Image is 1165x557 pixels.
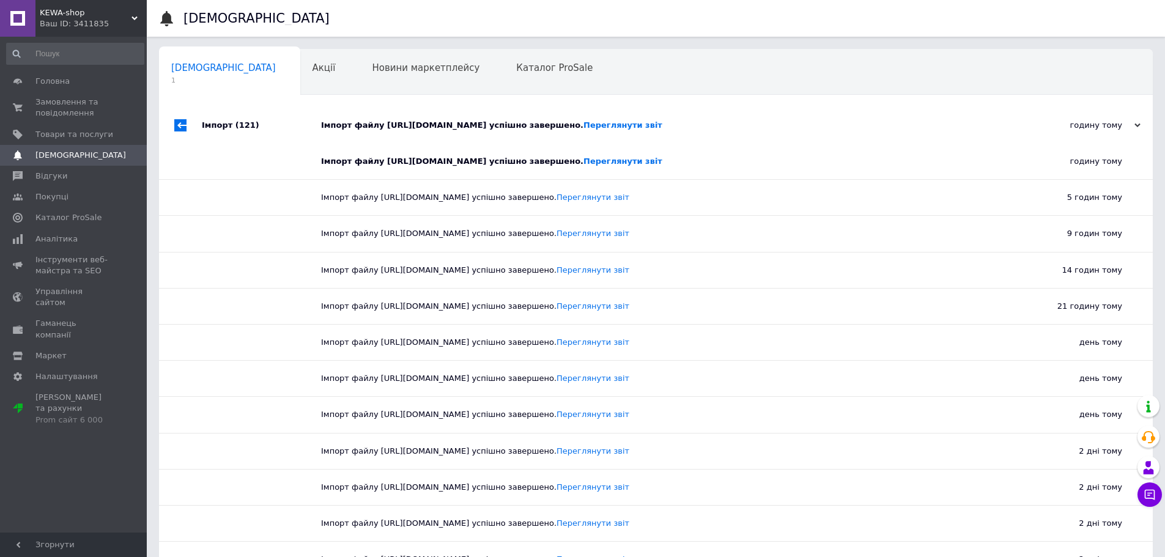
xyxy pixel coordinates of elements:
span: Каталог ProSale [516,62,593,73]
div: 5 годин тому [1000,180,1153,215]
a: Переглянути звіт [557,446,629,456]
a: Переглянути звіт [557,193,629,202]
a: Переглянути звіт [557,518,629,528]
div: Імпорт файлу [URL][DOMAIN_NAME] успішно завершено. [321,228,1000,239]
a: Переглянути звіт [557,410,629,419]
div: Імпорт файлу [URL][DOMAIN_NAME] успішно завершено. [321,482,1000,493]
div: Імпорт файлу [URL][DOMAIN_NAME] успішно завершено. [321,409,1000,420]
a: Переглянути звіт [557,374,629,383]
div: годину тому [1000,144,1153,179]
div: день тому [1000,397,1153,432]
span: (121) [235,120,259,130]
div: Імпорт файлу [URL][DOMAIN_NAME] успішно завершено. [321,337,1000,348]
span: Акції [313,62,336,73]
div: 14 годин тому [1000,253,1153,288]
div: 2 дні тому [1000,433,1153,469]
span: Інструменти веб-майстра та SEO [35,254,113,276]
h1: [DEMOGRAPHIC_DATA] [183,11,330,26]
div: Ваш ID: 3411835 [40,18,147,29]
a: Переглянути звіт [583,120,662,130]
a: Переглянути звіт [557,482,629,492]
span: [DEMOGRAPHIC_DATA] [35,150,126,161]
div: Імпорт файлу [URL][DOMAIN_NAME] успішно завершено. [321,518,1000,529]
div: 2 дні тому [1000,470,1153,505]
span: KEWA-shop [40,7,131,18]
a: Переглянути звіт [557,301,629,311]
div: 9 годин тому [1000,216,1153,251]
div: день тому [1000,361,1153,396]
span: Новини маркетплейсу [372,62,479,73]
span: Управління сайтом [35,286,113,308]
div: день тому [1000,325,1153,360]
div: Імпорт файлу [URL][DOMAIN_NAME] успішно завершено. [321,192,1000,203]
span: Каталог ProSale [35,212,102,223]
a: Переглянути звіт [583,157,662,166]
div: Імпорт файлу [URL][DOMAIN_NAME] успішно завершено. [321,446,1000,457]
span: Налаштування [35,371,98,382]
span: [PERSON_NAME] та рахунки [35,392,113,426]
span: Товари та послуги [35,129,113,140]
span: Аналітика [35,234,78,245]
span: 1 [171,76,276,85]
span: Гаманець компанії [35,318,113,340]
a: Переглянути звіт [557,338,629,347]
div: 2 дні тому [1000,506,1153,541]
div: Імпорт файлу [URL][DOMAIN_NAME] успішно завершено. [321,373,1000,384]
span: Відгуки [35,171,67,182]
button: Чат з покупцем [1137,482,1162,507]
div: 21 годину тому [1000,289,1153,324]
div: Імпорт файлу [URL][DOMAIN_NAME] успішно завершено. [321,265,1000,276]
span: Замовлення та повідомлення [35,97,113,119]
div: годину тому [1018,120,1141,131]
a: Переглянути звіт [557,229,629,238]
div: Імпорт [202,107,321,144]
div: Prom сайт 6 000 [35,415,113,426]
span: Покупці [35,191,68,202]
a: Переглянути звіт [557,265,629,275]
div: Імпорт файлу [URL][DOMAIN_NAME] успішно завершено. [321,156,1000,167]
div: Імпорт файлу [URL][DOMAIN_NAME] успішно завершено. [321,120,1018,131]
div: Імпорт файлу [URL][DOMAIN_NAME] успішно завершено. [321,301,1000,312]
span: Головна [35,76,70,87]
span: Маркет [35,350,67,361]
input: Пошук [6,43,144,65]
span: [DEMOGRAPHIC_DATA] [171,62,276,73]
